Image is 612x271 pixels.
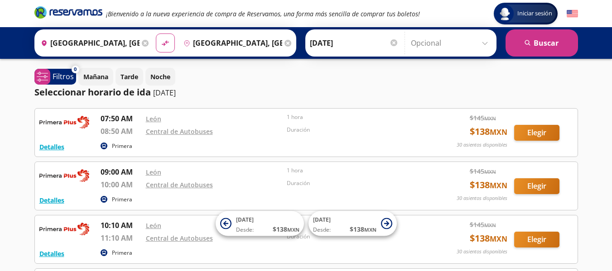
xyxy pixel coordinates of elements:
[34,5,102,19] i: Brand Logo
[350,224,376,234] span: $ 138
[411,32,492,54] input: Opcional
[457,141,507,149] p: 30 asientos disponibles
[490,127,507,137] small: MXN
[514,9,556,18] span: Iniciar sesión
[287,113,424,121] p: 1 hora
[146,181,213,189] a: Central de Autobuses
[101,166,141,177] p: 09:00 AM
[116,68,143,86] button: Tarde
[308,211,397,236] button: [DATE]Desde:$138MXN
[39,220,89,238] img: RESERVAMOS
[146,221,161,230] a: León
[34,5,102,22] a: Brand Logo
[101,220,141,231] p: 10:10 AM
[106,10,420,18] em: ¡Bienvenido a la nueva experiencia de compra de Reservamos, una forma más sencilla de comprar tus...
[287,233,424,241] p: Duración
[180,32,282,54] input: Buscar Destino
[470,113,496,123] span: $ 145
[39,142,64,152] button: Detalles
[364,226,376,233] small: MXN
[287,126,424,134] p: Duración
[484,222,496,228] small: MXN
[514,232,559,247] button: Elegir
[236,216,254,223] span: [DATE]
[310,32,399,54] input: Elegir Fecha
[34,86,151,99] p: Seleccionar horario de ida
[83,72,108,81] p: Mañana
[273,224,299,234] span: $ 138
[37,32,140,54] input: Buscar Origen
[457,195,507,202] p: 30 asientos disponibles
[287,166,424,175] p: 1 hora
[470,166,496,176] span: $ 145
[101,113,141,124] p: 07:50 AM
[457,248,507,256] p: 30 asientos disponibles
[514,125,559,141] button: Elegir
[112,249,132,257] p: Primera
[287,226,299,233] small: MXN
[74,66,77,73] span: 0
[236,226,254,234] span: Desde:
[78,68,113,86] button: Mañana
[470,220,496,229] span: $ 145
[313,226,331,234] span: Desde:
[216,211,304,236] button: [DATE]Desde:$138MXN
[153,87,176,98] p: [DATE]
[39,166,89,185] img: RESERVAMOS
[145,68,175,86] button: Noche
[101,126,141,137] p: 08:50 AM
[484,168,496,175] small: MXN
[112,142,132,150] p: Primera
[470,232,507,245] span: $ 138
[53,71,74,82] p: Filtros
[484,115,496,122] small: MXN
[101,233,141,243] p: 11:10 AM
[287,179,424,187] p: Duración
[101,179,141,190] p: 10:00 AM
[39,113,89,131] img: RESERVAMOS
[514,178,559,194] button: Elegir
[490,234,507,244] small: MXN
[146,234,213,242] a: Central de Autobuses
[470,125,507,138] span: $ 138
[567,8,578,19] button: English
[506,29,578,57] button: Buscar
[120,72,138,81] p: Tarde
[112,195,132,204] p: Primera
[146,127,213,136] a: Central de Autobuses
[146,168,161,176] a: León
[146,114,161,123] a: León
[34,69,76,85] button: 0Filtros
[150,72,170,81] p: Noche
[313,216,331,223] span: [DATE]
[470,178,507,192] span: $ 138
[39,249,64,258] button: Detalles
[490,181,507,190] small: MXN
[39,195,64,205] button: Detalles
